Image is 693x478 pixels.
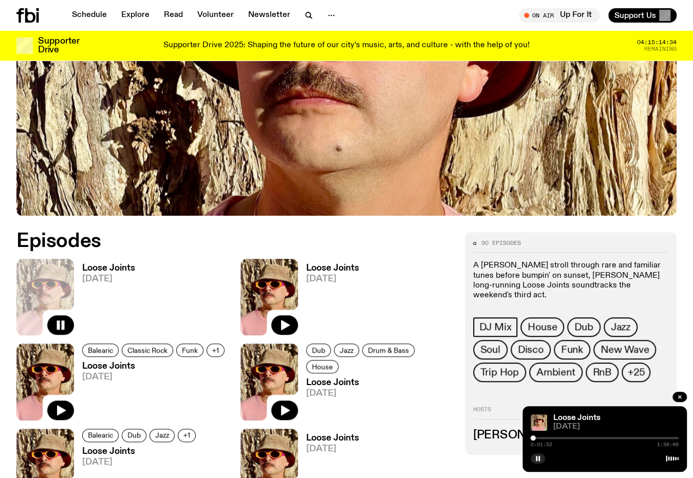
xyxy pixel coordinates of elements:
button: +25 [622,362,650,382]
button: On AirUp For It [519,8,600,23]
span: Soul [480,344,500,355]
h3: Loose Joints [82,447,199,456]
h2: Episodes [16,232,453,251]
a: Balearic [82,343,119,357]
a: DJ Mix [473,317,518,337]
h3: Loose Joints [82,362,228,371]
button: +1 [207,343,224,357]
a: Loose Joints[DATE] [298,378,452,420]
span: 90 episodes [481,240,521,246]
span: DJ Mix [479,321,512,333]
a: Jazz [149,429,175,442]
span: Funk [561,344,583,355]
span: Jazz [155,431,169,439]
span: Remaining [644,46,677,52]
span: Dub [127,431,141,439]
span: 04:15:14:34 [637,40,677,45]
h3: Supporter Drive [38,37,79,54]
a: Trip Hop [473,362,526,382]
h3: Loose Joints [306,434,359,443]
h3: Loose Joints [82,264,135,273]
a: Jazz [334,343,359,357]
a: House [306,360,339,373]
a: Explore [115,8,156,23]
a: Loose Joints[DATE] [74,362,228,420]
h3: Loose Joints [306,264,359,273]
a: House [520,317,564,337]
a: Balearic [82,429,119,442]
span: [DATE] [82,275,135,283]
button: Support Us [608,8,677,23]
a: Dub [122,429,146,442]
span: Trip Hop [480,367,519,378]
a: Loose Joints[DATE] [298,264,359,335]
p: Supporter Drive 2025: Shaping the future of our city’s music, arts, and culture - with the help o... [163,41,530,50]
p: A [PERSON_NAME] stroll through rare and familiar tunes before bumpin' on sunset, [PERSON_NAME] lo... [473,261,668,300]
span: Ambient [536,367,575,378]
a: Volunteer [191,8,240,23]
h2: Hosts [473,407,668,419]
span: Jazz [611,321,630,333]
a: Dub [567,317,600,337]
a: Drum & Bass [362,343,415,357]
span: New Wave [601,344,649,355]
span: Disco [518,344,544,355]
a: New Wave [593,340,656,359]
span: +25 [628,367,644,378]
span: Balearic [88,431,113,439]
span: Funk [182,347,198,354]
a: Schedule [66,8,113,23]
a: Disco [511,340,551,359]
a: Funk [554,340,590,359]
span: House [312,363,333,371]
span: [DATE] [306,275,359,283]
a: Ambient [529,362,583,382]
a: Newsletter [242,8,296,23]
span: [DATE] [553,423,679,431]
span: Classic Rock [127,347,167,354]
a: Loose Joints [553,414,601,422]
a: Loose Joints[DATE] [74,264,135,335]
a: Jazz [604,317,638,337]
span: 1:56:49 [657,442,679,447]
span: [DATE] [82,458,199,467]
span: Drum & Bass [368,347,409,354]
span: [DATE] [82,373,228,381]
span: [DATE] [306,389,452,398]
span: House [528,321,557,333]
span: Support Us [614,11,656,20]
a: Funk [176,343,203,357]
img: Tyson stands in front of a paperbark tree wearing orange sunglasses, a suede bucket hat and a pin... [240,259,298,335]
h3: [PERSON_NAME] [473,430,668,441]
h3: Loose Joints [306,378,452,387]
button: +1 [178,429,196,442]
a: Classic Rock [122,343,173,357]
a: RnB [586,362,619,382]
span: RnB [593,367,611,378]
span: Dub [312,347,325,354]
a: Read [158,8,189,23]
a: Soul [473,340,508,359]
img: Tyson stands in front of a paperbark tree wearing orange sunglasses, a suede bucket hat and a pin... [16,343,74,420]
span: +1 [183,431,190,439]
span: [DATE] [306,445,359,453]
img: Tyson stands in front of a paperbark tree wearing orange sunglasses, a suede bucket hat and a pin... [240,343,298,420]
span: 0:01:52 [531,442,552,447]
span: +1 [212,347,219,354]
span: Jazz [340,347,353,354]
span: Dub [574,321,593,333]
span: Balearic [88,347,113,354]
a: Dub [306,343,331,357]
img: Tyson stands in front of a paperbark tree wearing orange sunglasses, a suede bucket hat and a pin... [531,414,547,431]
